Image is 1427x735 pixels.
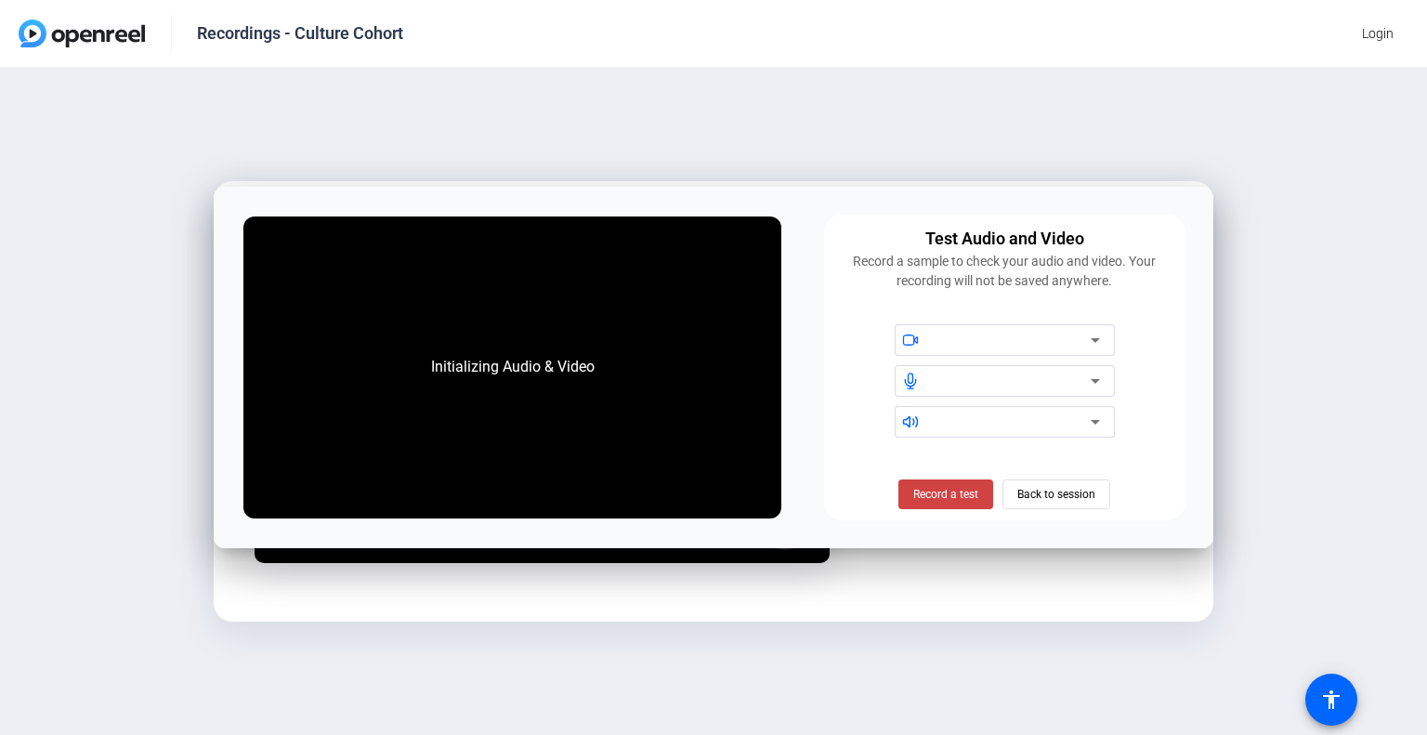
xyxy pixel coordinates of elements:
mat-icon: accessibility [1320,689,1342,711]
div: Recordings - Culture Cohort [197,22,403,45]
span: Back to session [1017,477,1095,512]
button: Back to session [1002,479,1110,509]
span: Login [1362,24,1394,44]
button: Record a test [898,479,993,509]
div: Test Audio and Video [925,226,1084,252]
div: Record a sample to check your audio and video. Your recording will not be saved anywhere. [835,252,1173,291]
img: OpenReel logo [19,20,145,47]
span: Record a test [913,486,978,503]
div: Initializing Audio & Video [412,337,613,397]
